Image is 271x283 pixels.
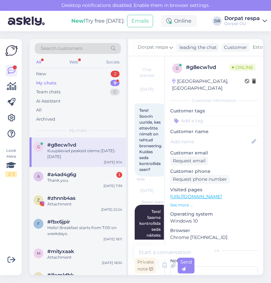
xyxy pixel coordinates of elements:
[37,221,40,226] span: f
[176,66,179,71] span: g
[170,156,208,165] div: Request email
[37,251,40,256] span: m
[101,207,122,212] div: [DATE] 22:24
[36,71,46,77] div: New
[36,89,60,95] div: Team chats
[170,116,258,126] input: Add a tag
[139,108,163,172] span: Tere! Soovin uurida, kas ettevõtte nimelt on tehtud broneering. Kuidas seda kontrollida saan?
[170,128,258,135] p: Customer name
[104,160,122,165] div: [DATE] 9:14
[170,257,258,264] p: Notes
[139,200,163,204] span: Dorpat respa
[71,17,124,25] div: Try free [DATE]:
[111,71,120,77] div: 2
[137,177,161,182] span: 15:58
[170,150,258,156] p: Customer email
[170,234,258,241] p: Chrome [TECHNICAL_ID]
[103,183,122,188] div: [DATE] 7:39
[138,44,168,51] span: Dorpat respa
[172,78,245,92] div: [GEOGRAPHIC_DATA], [GEOGRAPHIC_DATA]
[135,86,159,92] div: [DATE]
[5,171,17,177] div: 2 / 3
[180,259,192,272] span: Send
[47,254,122,260] div: Attachment
[41,45,82,52] span: Search customers
[170,138,250,145] input: Add name
[170,202,258,208] p: See more ...
[224,21,260,26] div: Dorpat OÜ
[37,144,40,149] span: g
[170,227,258,234] p: Browser
[186,63,229,71] div: # g8ecw1vd
[170,107,258,114] p: Customer tags
[37,174,40,179] span: a
[47,272,74,278] span: #ifomldbk
[36,80,56,86] div: My chats
[47,219,70,225] span: #fbx6jpir
[170,211,258,218] p: Operating system
[224,16,267,26] a: Dorpat respaDorpat OÜ
[127,15,153,27] button: Emails
[47,177,122,183] div: Thank you.
[36,107,42,113] div: All
[170,168,258,175] p: Customer phone
[224,16,260,21] div: Dorpat respa
[71,18,85,24] b: New!
[105,58,121,66] div: Socials
[177,44,217,51] div: leading the chat
[170,186,258,193] p: Visited pages
[47,172,76,177] span: #a4ad4g6g
[36,116,55,123] div: Archived
[170,218,258,224] p: Windows 10
[102,260,122,265] div: [DATE] 18:30
[36,98,60,105] div: AI Assistant
[68,58,79,66] div: Web
[47,225,122,237] div: Hello! Breakfast starts from 7.00 on weekdays.
[135,188,159,194] div: [DATE]
[5,148,17,177] div: Look Here
[135,258,156,273] div: Private note
[229,64,256,71] span: Online
[69,128,87,133] span: My chats
[170,175,230,184] div: Request phone number
[47,142,76,148] span: #g8ecw1vd
[47,248,74,254] span: #mityxaak
[103,237,122,242] div: [DATE] 18:11
[170,98,258,104] div: Customer information
[35,58,42,66] div: All
[221,44,247,51] div: Customer
[170,194,222,200] a: [URL][DOMAIN_NAME]
[5,44,18,57] img: Askly Logo
[161,15,197,27] div: Online
[47,148,122,160] div: Kuupäevad peaksid olema [DATE]-[DATE]
[47,195,76,201] span: #zhnnb4as
[116,172,122,178] div: 1
[110,89,120,95] div: 0
[47,201,122,207] div: Attachment
[38,274,39,279] span: i
[37,198,40,202] span: z
[213,16,222,26] div: DR
[110,80,120,86] div: 9
[135,67,158,79] div: Chat started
